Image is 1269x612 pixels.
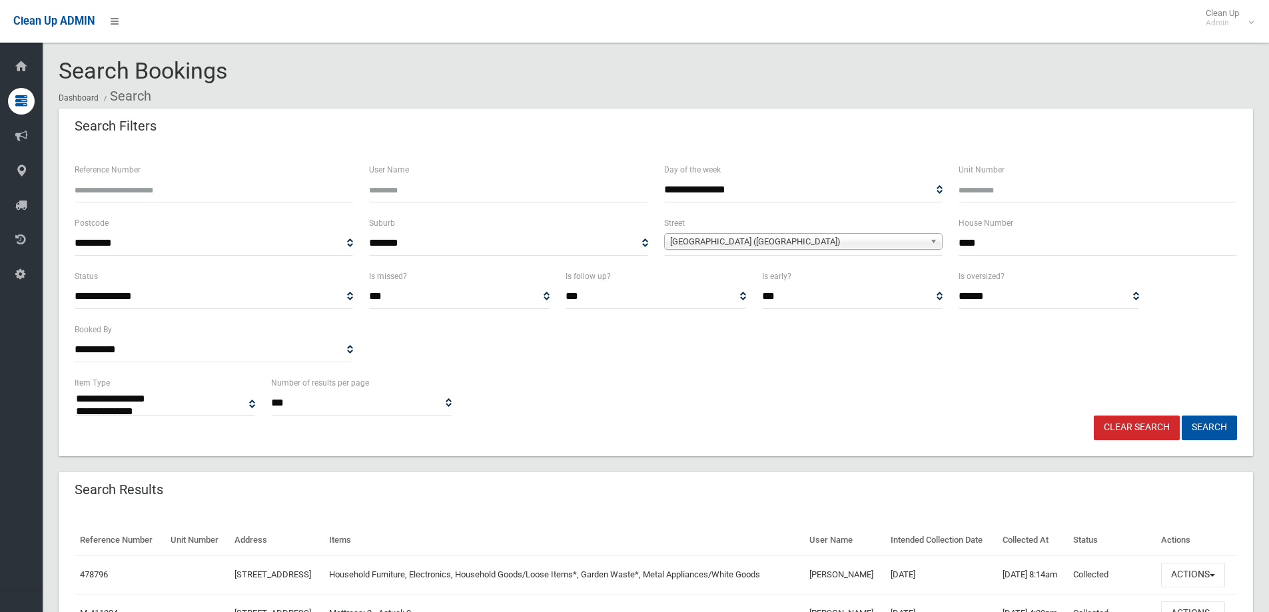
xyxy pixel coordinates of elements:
[271,376,369,390] label: Number of results per page
[75,376,110,390] label: Item Type
[59,477,179,503] header: Search Results
[1199,8,1252,28] span: Clean Up
[59,57,228,84] span: Search Bookings
[324,525,804,555] th: Items
[566,269,611,284] label: Is follow up?
[165,525,229,555] th: Unit Number
[664,216,685,230] label: Street
[1161,563,1225,587] button: Actions
[1182,416,1237,440] button: Search
[75,525,165,555] th: Reference Number
[229,525,324,555] th: Address
[959,162,1005,177] label: Unit Number
[997,525,1068,555] th: Collected At
[959,269,1005,284] label: Is oversized?
[1068,525,1156,555] th: Status
[1156,525,1237,555] th: Actions
[804,525,885,555] th: User Name
[664,162,721,177] label: Day of the week
[885,525,997,555] th: Intended Collection Date
[13,15,95,27] span: Clean Up ADMIN
[75,322,112,337] label: Booked By
[324,555,804,594] td: Household Furniture, Electronics, Household Goods/Loose Items*, Garden Waste*, Metal Appliances/W...
[1068,555,1156,594] td: Collected
[234,569,311,579] a: [STREET_ADDRESS]
[762,269,791,284] label: Is early?
[804,555,885,594] td: [PERSON_NAME]
[997,555,1068,594] td: [DATE] 8:14am
[369,162,409,177] label: User Name
[75,269,98,284] label: Status
[80,569,108,579] a: 478796
[59,93,99,103] a: Dashboard
[59,113,173,139] header: Search Filters
[369,216,395,230] label: Suburb
[75,216,109,230] label: Postcode
[959,216,1013,230] label: House Number
[1094,416,1180,440] a: Clear Search
[75,162,141,177] label: Reference Number
[885,555,997,594] td: [DATE]
[101,84,151,109] li: Search
[670,234,925,250] span: [GEOGRAPHIC_DATA] ([GEOGRAPHIC_DATA])
[369,269,407,284] label: Is missed?
[1206,18,1239,28] small: Admin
